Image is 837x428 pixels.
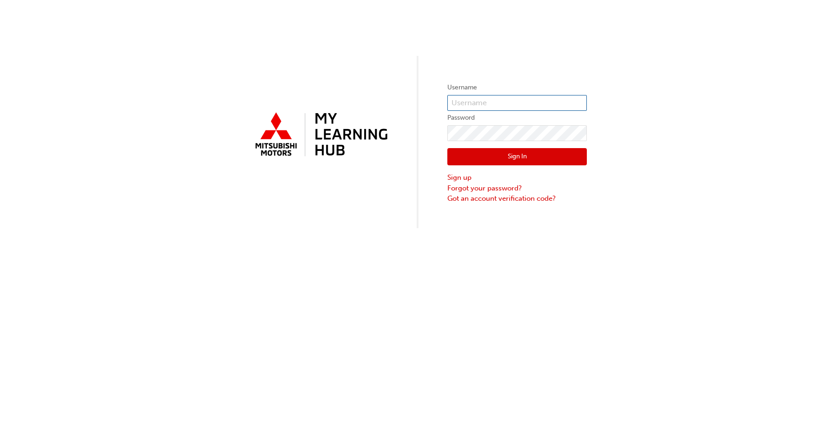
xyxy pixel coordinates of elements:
button: Sign In [447,148,587,166]
input: Username [447,95,587,111]
a: Sign up [447,172,587,183]
a: Forgot your password? [447,183,587,194]
a: Got an account verification code? [447,193,587,204]
label: Password [447,112,587,123]
img: mmal [250,109,390,162]
label: Username [447,82,587,93]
